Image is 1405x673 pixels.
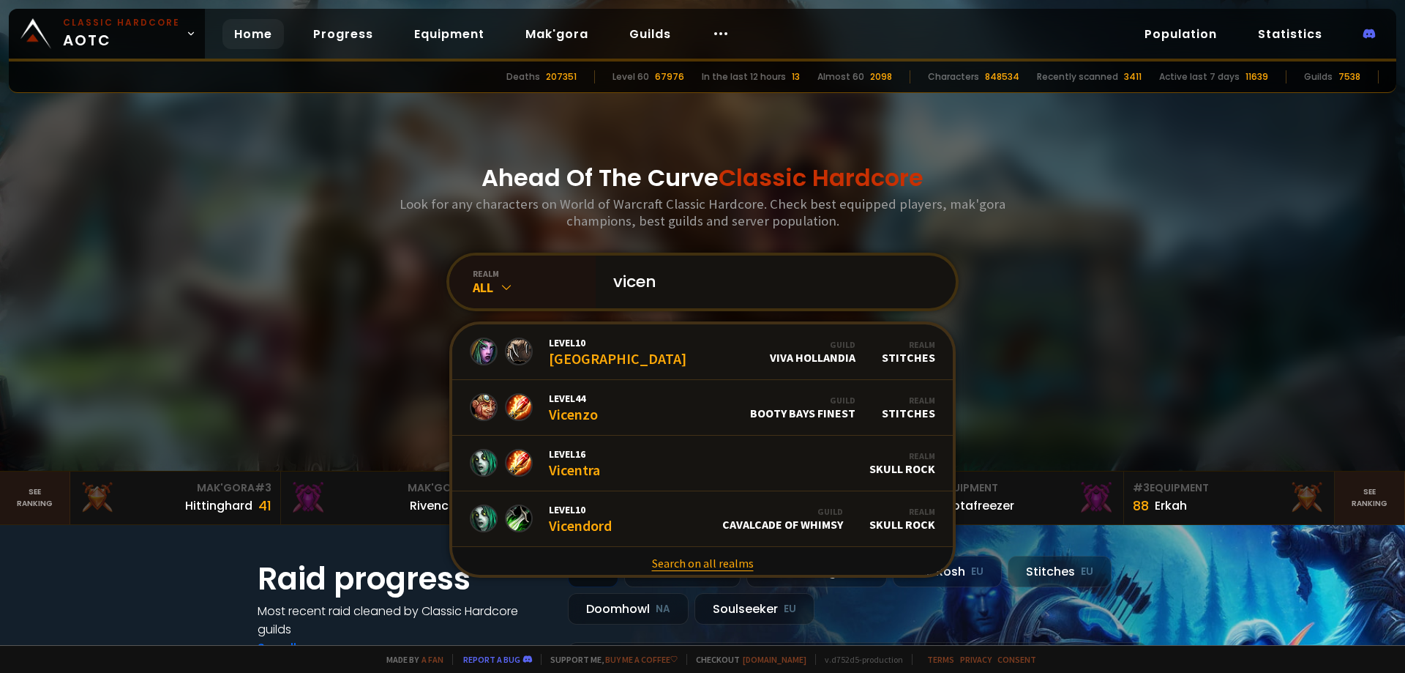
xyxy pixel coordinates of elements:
div: Vicentra [549,447,600,479]
small: EU [784,602,796,617]
span: Support me, [541,654,678,665]
div: Hittinghard [185,497,252,515]
div: Realm [869,506,935,517]
div: 41 [258,496,271,516]
span: v. d752d5 - production [815,654,903,665]
span: AOTC [63,16,180,51]
a: Level44VicenzoGuildBooty Bays FinestRealmStitches [452,380,953,436]
a: Statistics [1246,19,1334,49]
a: Mak'Gora#3Hittinghard41 [70,472,281,524]
span: Classic Hardcore [719,161,923,194]
a: #2Equipment88Notafreezer [913,472,1124,524]
div: Doomhowl [568,593,689,625]
a: Progress [301,19,385,49]
div: 2098 [870,70,892,83]
a: Mak'gora [514,19,600,49]
span: Level 10 [549,336,686,349]
a: Level10[GEOGRAPHIC_DATA]GuildViva HollandiaRealmStitches [452,324,953,380]
a: a fan [421,654,443,665]
div: 848534 [985,70,1019,83]
a: Population [1133,19,1229,49]
a: Mak'Gora#2Rivench100 [281,472,492,524]
small: Classic Hardcore [63,16,180,29]
div: 13 [792,70,800,83]
a: Report a bug [463,654,520,665]
div: Stitches [1008,556,1112,587]
a: See all progress [258,639,353,656]
a: Level16VicentraRealmSkull Rock [452,436,953,491]
div: Rivench [410,497,456,515]
div: 3411 [1124,70,1142,83]
div: Guilds [1304,70,1333,83]
a: #3Equipment88Erkah [1124,472,1335,524]
div: Vicendord [549,503,612,535]
div: Cavalcade of Whimsy [722,506,843,532]
div: Vicenzo [549,392,598,423]
div: Stitches [882,395,935,420]
div: Soulseeker [694,593,814,625]
input: Search a character... [604,256,938,308]
div: Realm [869,450,935,461]
span: # 3 [255,480,271,495]
span: Level 44 [549,392,598,405]
div: Skull Rock [869,506,935,532]
a: [DOMAIN_NAME] [743,654,806,665]
div: Characters [928,70,979,83]
a: Terms [927,654,954,665]
div: 207351 [546,70,577,83]
a: Seeranking [1335,472,1405,524]
div: Guild [770,339,855,350]
div: Viva Hollandia [770,339,855,365]
h4: Most recent raid cleaned by Classic Hardcore guilds [258,602,550,639]
span: Checkout [686,654,806,665]
div: Active last 7 days [1159,70,1240,83]
small: EU [1081,565,1093,579]
div: Almost 60 [817,70,864,83]
span: Made by [378,654,443,665]
div: 7538 [1338,70,1360,83]
a: Classic HardcoreAOTC [9,9,205,59]
a: Privacy [960,654,992,665]
div: Equipment [1133,480,1325,496]
h1: Ahead Of The Curve [482,160,923,196]
a: Guilds [618,19,683,49]
a: Home [222,19,284,49]
div: Booty Bays Finest [750,395,855,420]
div: Stitches [882,339,935,365]
div: In the last 12 hours [702,70,786,83]
h3: Look for any characters on World of Warcraft Classic Hardcore. Check best equipped players, mak'g... [394,196,1011,229]
a: Consent [997,654,1036,665]
div: [GEOGRAPHIC_DATA] [549,336,686,368]
a: Search on all realms [452,547,953,579]
div: Equipment [922,480,1114,496]
div: 67976 [655,70,684,83]
div: Deaths [506,70,540,83]
div: Mak'Gora [290,480,482,496]
div: Skull Rock [869,450,935,476]
a: Level10VicendordGuildCavalcade of WhimsyRealmSkull Rock [452,491,953,547]
div: All [473,279,596,296]
div: Nek'Rosh [893,556,1002,587]
span: # 3 [1133,480,1150,495]
div: Guild [750,395,855,406]
a: Equipment [402,19,496,49]
h1: Raid progress [258,556,550,602]
a: Buy me a coffee [605,654,678,665]
div: Realm [882,395,935,406]
span: Level 16 [549,447,600,461]
div: Guild [722,506,843,517]
span: Level 10 [549,503,612,516]
small: NA [656,602,670,617]
div: realm [473,268,596,279]
div: 11639 [1245,70,1268,83]
div: Notafreezer [944,497,1014,515]
small: EU [971,565,983,579]
div: Mak'Gora [79,480,271,496]
div: 88 [1133,496,1149,516]
div: Realm [882,339,935,350]
div: Recently scanned [1037,70,1118,83]
div: Level 60 [612,70,649,83]
div: Erkah [1155,497,1187,515]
